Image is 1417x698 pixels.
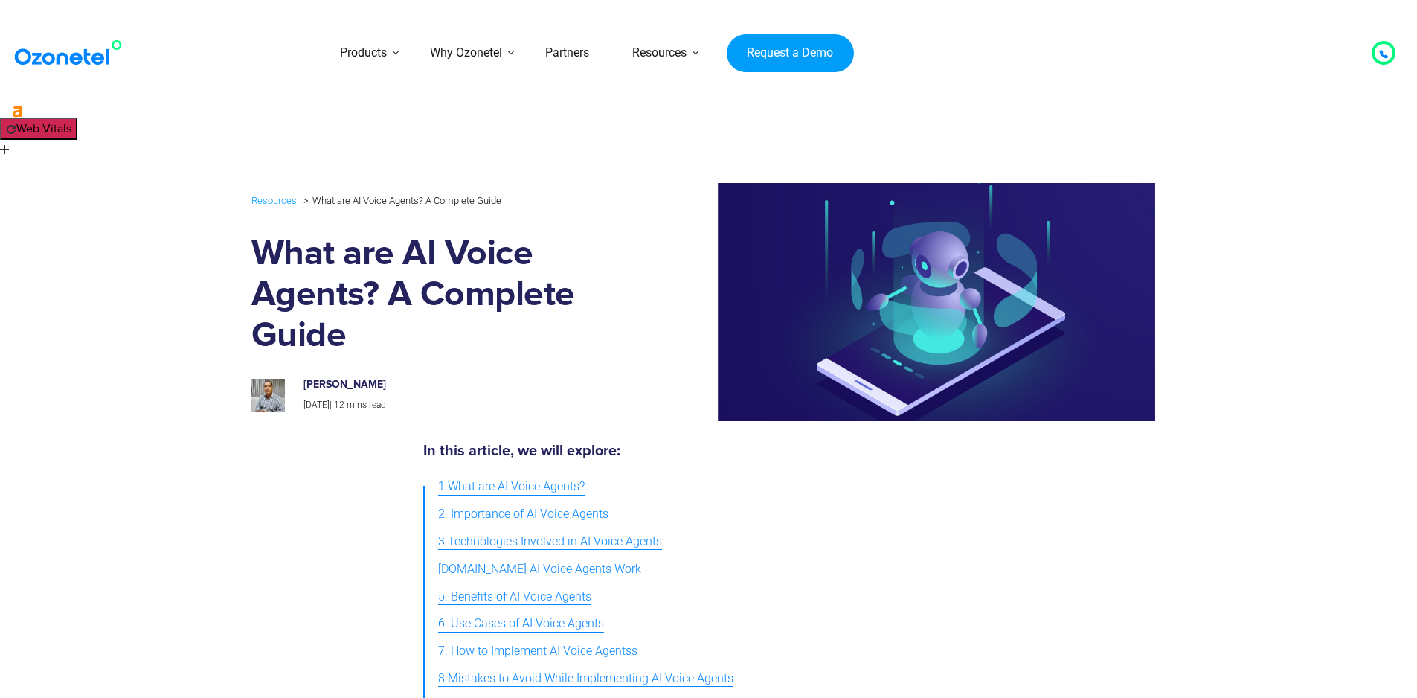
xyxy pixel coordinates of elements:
span: 3.Technologies Involved in AI Voice Agents [438,531,662,553]
p: | [303,397,617,414]
a: Partners [524,27,611,80]
a: 3.Technologies Involved in AI Voice Agents [438,528,662,556]
a: 6. Use Cases of AI Voice Agents [438,610,604,638]
a: 7. How to Implement AI Voice Agentss [438,638,637,665]
a: Resources [611,27,708,80]
span: Web Vitals [16,121,71,136]
a: Request a Demo [727,34,854,73]
span: 12 [334,400,344,410]
span: 6. Use Cases of AI Voice Agents [438,613,604,635]
a: Products [318,27,408,80]
span: [DOMAIN_NAME] AI Voice Agents Work [438,559,641,580]
span: 5. Benefits of AI Voice Agents [438,586,591,608]
span: 7. How to Implement AI Voice Agentss [438,641,637,662]
span: 8.Mistakes to Avoid While Implementing AI Voice Agents [438,668,733,690]
a: Resources [251,192,297,209]
span: 1.What are AI Voice Agents? [438,476,585,498]
li: What are AI Voice Agents? A Complete Guide [300,191,501,210]
a: 1.What are AI Voice Agents? [438,473,585,501]
a: [DOMAIN_NAME] AI Voice Agents Work [438,556,641,583]
img: prashanth-kancherla_avatar-200x200.jpeg [251,379,285,412]
a: 5. Benefits of AI Voice Agents [438,583,591,611]
h6: [PERSON_NAME] [303,379,617,391]
span: 2. Importance of AI Voice Agents [438,504,608,525]
a: 2. Importance of AI Voice Agents [438,501,608,528]
span: [DATE] [303,400,330,410]
span: mins read [347,400,386,410]
a: Why Ozonetel [408,27,524,80]
h5: In this article, we will explore: [423,444,988,458]
a: 8.Mistakes to Avoid While Implementing AI Voice Agents [438,665,733,693]
h1: What are AI Voice Agents? A Complete Guide [251,234,633,356]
